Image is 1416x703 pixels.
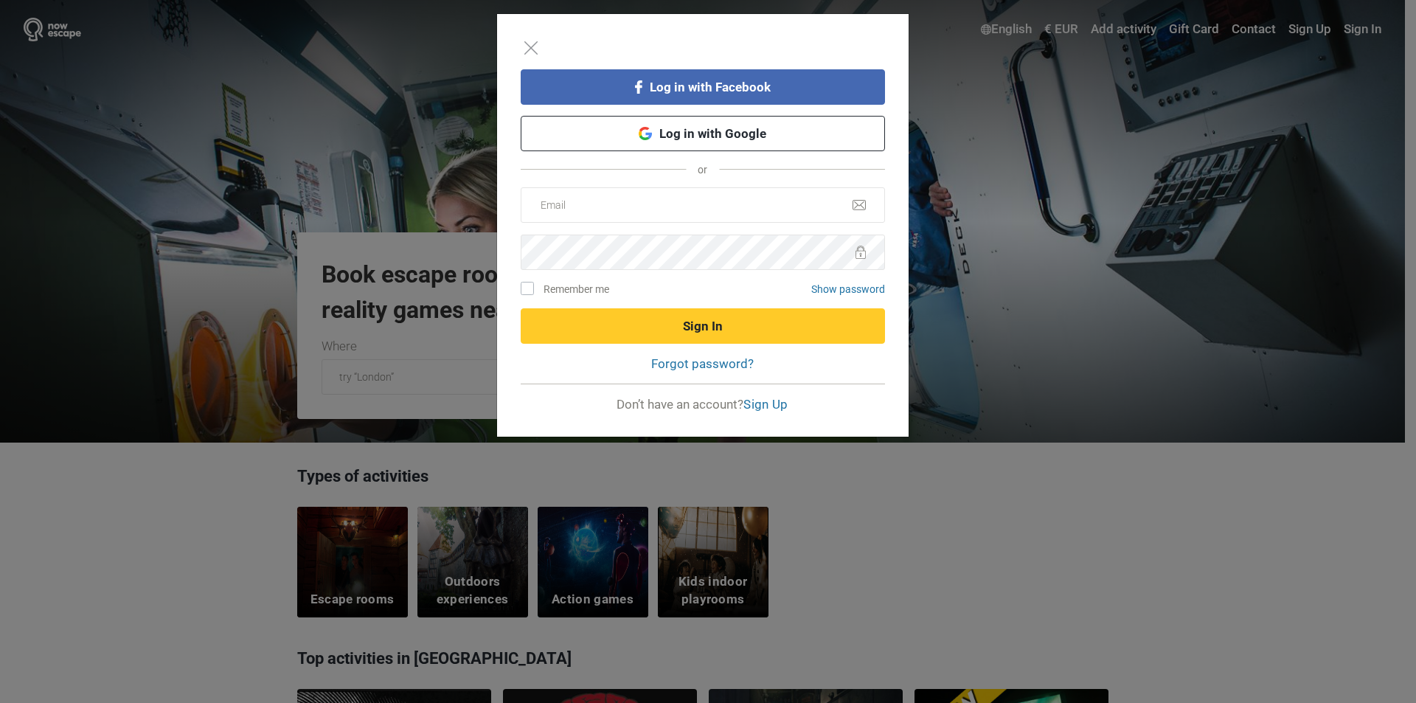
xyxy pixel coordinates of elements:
label: Remember me [532,282,609,297]
img: icon [855,246,866,259]
input: Email [521,187,885,223]
a: Show password [811,283,885,295]
span: or [686,157,719,181]
p: Don’t have an account? [521,395,885,413]
a: Log in with Facebook [521,69,885,105]
button: Sign In [521,308,885,344]
button: Close [521,38,541,62]
img: close [524,41,538,55]
a: Sign Up [743,397,788,412]
a: Forgot password? [651,356,754,371]
img: icon [853,200,866,210]
a: Log in with Google [521,116,885,151]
